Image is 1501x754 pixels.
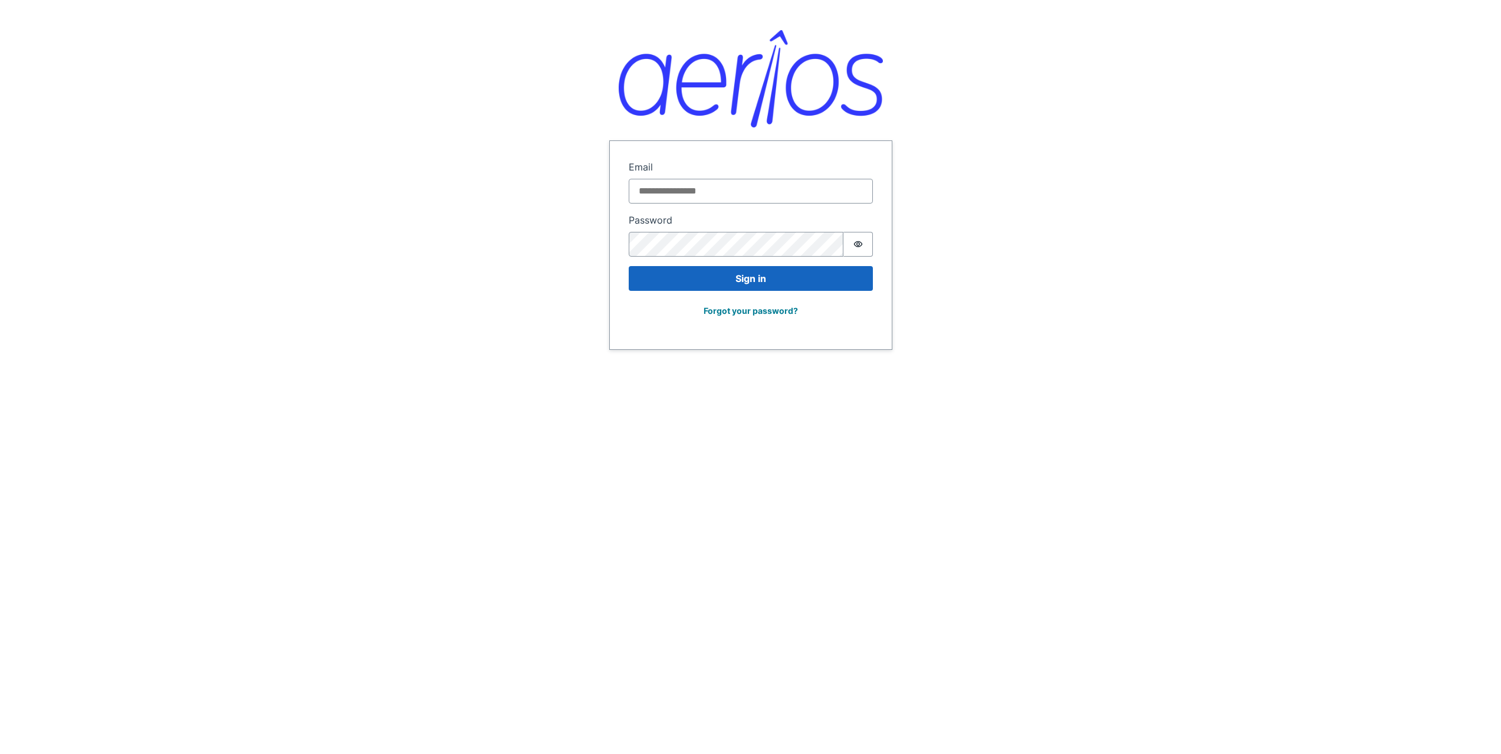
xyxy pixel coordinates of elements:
[843,232,873,257] button: Show password
[619,30,883,127] img: Aerios logo
[696,300,806,321] button: Forgot your password?
[629,160,873,174] label: Email
[629,266,873,291] button: Sign in
[629,213,873,227] label: Password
